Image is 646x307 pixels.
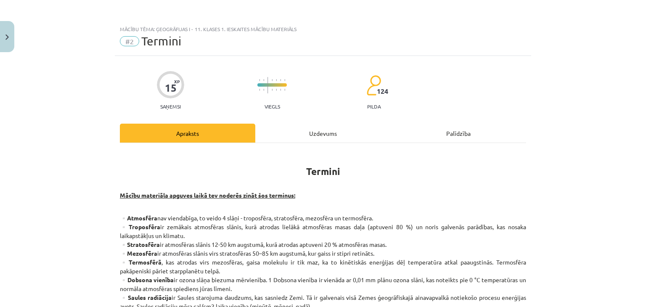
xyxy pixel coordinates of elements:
img: icon-short-line-57e1e144782c952c97e751825c79c345078a6d821885a25fce030b3d8c18986b.svg [272,79,273,81]
p: pilda [367,103,381,109]
div: Apraksts [120,124,255,143]
strong: Mācību materiāla apguves laikā tev noderēs zināt šos terminus: [120,191,295,199]
strong: ▫️Troposfēra [120,223,160,230]
img: icon-short-line-57e1e144782c952c97e751825c79c345078a6d821885a25fce030b3d8c18986b.svg [280,79,281,81]
strong: Termini [306,165,340,177]
strong: ▫️Mezosfēra [120,249,157,257]
img: icon-short-line-57e1e144782c952c97e751825c79c345078a6d821885a25fce030b3d8c18986b.svg [263,79,264,81]
p: Saņemsi [157,103,184,109]
img: icon-short-line-57e1e144782c952c97e751825c79c345078a6d821885a25fce030b3d8c18986b.svg [276,79,277,81]
img: icon-short-line-57e1e144782c952c97e751825c79c345078a6d821885a25fce030b3d8c18986b.svg [284,89,285,91]
img: icon-short-line-57e1e144782c952c97e751825c79c345078a6d821885a25fce030b3d8c18986b.svg [276,89,277,91]
p: Viegls [265,103,280,109]
img: icon-short-line-57e1e144782c952c97e751825c79c345078a6d821885a25fce030b3d8c18986b.svg [263,89,264,91]
strong: ▫️Dobsona vienība [120,276,174,283]
img: icon-short-line-57e1e144782c952c97e751825c79c345078a6d821885a25fce030b3d8c18986b.svg [280,89,281,91]
img: icon-short-line-57e1e144782c952c97e751825c79c345078a6d821885a25fce030b3d8c18986b.svg [259,79,260,81]
strong: ▫️Stratosfēra [120,241,160,248]
span: 124 [377,87,388,95]
div: Palīdzība [391,124,526,143]
img: icon-long-line-d9ea69661e0d244f92f715978eff75569469978d946b2353a9bb055b3ed8787d.svg [267,77,268,93]
img: students-c634bb4e5e11cddfef0936a35e636f08e4e9abd3cc4e673bd6f9a4125e45ecb1.svg [366,75,381,96]
span: Termini [141,34,181,48]
span: #2 [120,36,139,46]
img: icon-short-line-57e1e144782c952c97e751825c79c345078a6d821885a25fce030b3d8c18986b.svg [284,79,285,81]
img: icon-short-line-57e1e144782c952c97e751825c79c345078a6d821885a25fce030b3d8c18986b.svg [259,89,260,91]
strong: ▫️Termosfērā [120,258,161,266]
div: Uzdevums [255,124,391,143]
strong: ▫️Saules radiācija [120,294,172,301]
div: Mācību tēma: Ģeogrāfijas i - 11. klases 1. ieskaites mācību materiāls [120,26,526,32]
div: 15 [165,82,177,94]
strong: ▫️Atmosfēra [120,214,157,222]
span: XP [174,79,180,84]
img: icon-close-lesson-0947bae3869378f0d4975bcd49f059093ad1ed9edebbc8119c70593378902aed.svg [5,34,9,40]
img: icon-short-line-57e1e144782c952c97e751825c79c345078a6d821885a25fce030b3d8c18986b.svg [272,89,273,91]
